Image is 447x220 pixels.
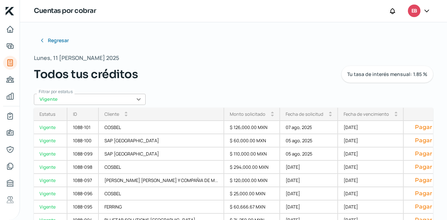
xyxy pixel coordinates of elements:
[125,114,127,117] i: arrow_drop_down
[67,200,99,214] div: 1088-095
[338,147,404,161] div: [DATE]
[34,187,67,200] a: Vigente
[409,164,438,170] button: Pagar
[99,174,224,187] div: [PERSON_NAME] [PERSON_NAME] Y COMPAÑIA DE M...
[104,111,119,117] div: Cliente
[3,73,17,86] a: Cuentas por pagar
[280,187,338,200] div: [DATE]
[34,147,67,161] a: Vigente
[99,161,224,174] div: COSBEL
[338,174,404,187] div: [DATE]
[3,22,17,36] a: Inicio
[230,111,265,117] div: Monto solicitado
[3,176,17,190] a: Buró de crédito
[3,193,17,207] a: Referencias
[344,111,389,117] div: Fecha de vencimiento
[34,33,74,47] button: Regresar
[34,66,138,83] span: Todos tus créditos
[99,134,224,147] div: SAP [GEOGRAPHIC_DATA]
[99,147,224,161] div: SAP [GEOGRAPHIC_DATA]
[3,56,17,70] a: Cuentas por cobrar
[67,174,99,187] div: 1088-097
[395,114,397,117] i: arrow_drop_down
[409,190,438,197] button: Pagar
[271,114,274,117] i: arrow_drop_down
[3,89,17,103] a: Mis finanzas
[3,143,17,157] a: Representantes
[99,187,224,200] div: COSBEL
[338,187,404,200] div: [DATE]
[329,114,332,117] i: arrow_drop_down
[34,200,67,214] a: Vigente
[280,134,338,147] div: 05 ago, 2025
[280,161,338,174] div: [DATE]
[67,187,99,200] div: 1088-096
[338,200,404,214] div: [DATE]
[224,147,280,161] div: $ 110,000.00 MXN
[34,121,67,134] a: Vigente
[280,121,338,134] div: 07 ago, 2025
[39,111,56,117] div: Estatus
[224,161,280,174] div: $ 294,000.00 MXN
[338,134,404,147] div: [DATE]
[224,187,280,200] div: $ 25,000.00 MXN
[286,111,323,117] div: Fecha de solicitud
[347,72,427,77] span: Tu tasa de interés mensual: 1.85 %
[67,134,99,147] div: 1088-100
[224,200,280,214] div: $ 60,666.67 MXN
[73,111,77,117] div: ID
[3,109,17,123] a: Mi contrato
[280,174,338,187] div: [DATE]
[48,38,69,43] span: Regresar
[3,159,17,173] a: Documentos
[34,161,67,174] a: Vigente
[224,134,280,147] div: $ 60,000.00 MXN
[409,137,438,144] button: Pagar
[67,147,99,161] div: 1088-099
[34,6,96,16] h1: Cuentas por cobrar
[34,134,67,147] a: Vigente
[3,126,17,140] a: Información general
[67,121,99,134] div: 1088-101
[338,121,404,134] div: [DATE]
[34,174,67,187] a: Vigente
[280,147,338,161] div: 05 ago, 2025
[224,174,280,187] div: $ 120,000.00 MXN
[67,161,99,174] div: 1088-098
[409,150,438,157] button: Pagar
[39,89,73,94] span: Filtrar por estatus
[224,121,280,134] div: $ 126,000.00 MXN
[409,124,438,131] button: Pagar
[34,53,119,63] span: Lunes, 11 [PERSON_NAME] 2025
[3,39,17,53] a: Solicitar crédito
[338,161,404,174] div: [DATE]
[99,200,224,214] div: FERRING
[409,177,438,184] button: Pagar
[411,7,417,15] span: EB
[99,121,224,134] div: COSBEL
[280,200,338,214] div: [DATE]
[409,203,438,210] button: Pagar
